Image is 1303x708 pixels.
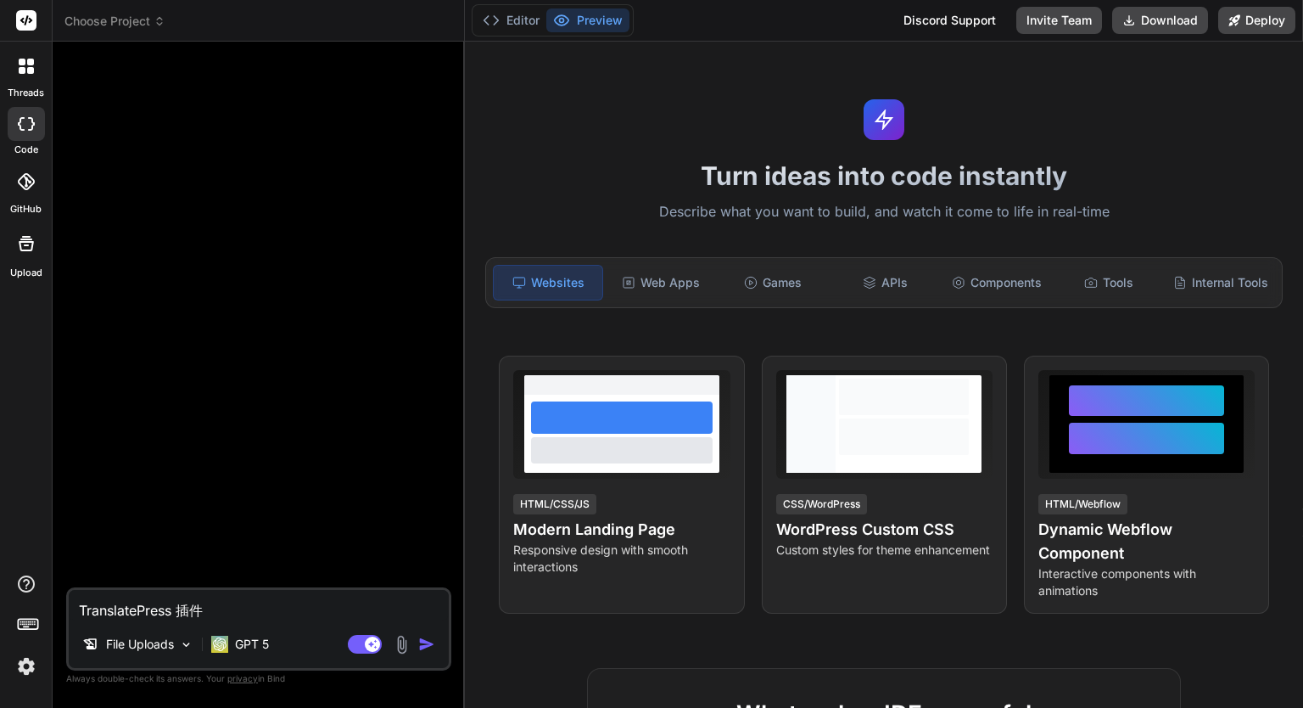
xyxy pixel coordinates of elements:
[1112,7,1208,34] button: Download
[607,265,715,301] div: Web Apps
[513,518,730,542] h4: Modern Landing Page
[942,265,1051,301] div: Components
[392,635,411,655] img: attachment
[1054,265,1163,301] div: Tools
[893,7,1006,34] div: Discord Support
[546,8,629,32] button: Preview
[776,494,867,514] div: CSS/WordPress
[493,265,603,301] div: Websites
[719,265,827,301] div: Games
[830,265,939,301] div: APIs
[179,638,193,652] img: Pick Models
[475,201,1293,223] p: Describe what you want to build, and watch it come to life in real-time
[1038,565,1255,599] p: Interactive components with animations
[776,518,993,542] h4: WordPress Custom CSS
[513,494,596,514] div: HTML/CSS/JS
[64,13,165,30] span: Choose Project
[227,673,258,683] span: privacy
[1218,7,1295,34] button: Deploy
[14,143,38,157] label: code
[66,671,451,687] p: Always double-check its answers. Your in Bind
[776,542,993,559] p: Custom styles for theme enhancement
[12,652,41,681] img: settings
[513,542,730,576] p: Responsive design with smooth interactions
[10,266,42,280] label: Upload
[1166,265,1275,301] div: Internal Tools
[1038,494,1127,514] div: HTML/Webflow
[1016,7,1102,34] button: Invite Team
[69,590,449,621] textarea: TranslatePress 插件
[476,8,546,32] button: Editor
[211,636,228,653] img: GPT 5
[1038,518,1255,565] h4: Dynamic Webflow Component
[475,160,1293,191] h1: Turn ideas into code instantly
[10,202,42,216] label: GitHub
[235,636,269,653] p: GPT 5
[106,636,174,653] p: File Uploads
[8,86,44,100] label: threads
[418,636,435,653] img: icon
